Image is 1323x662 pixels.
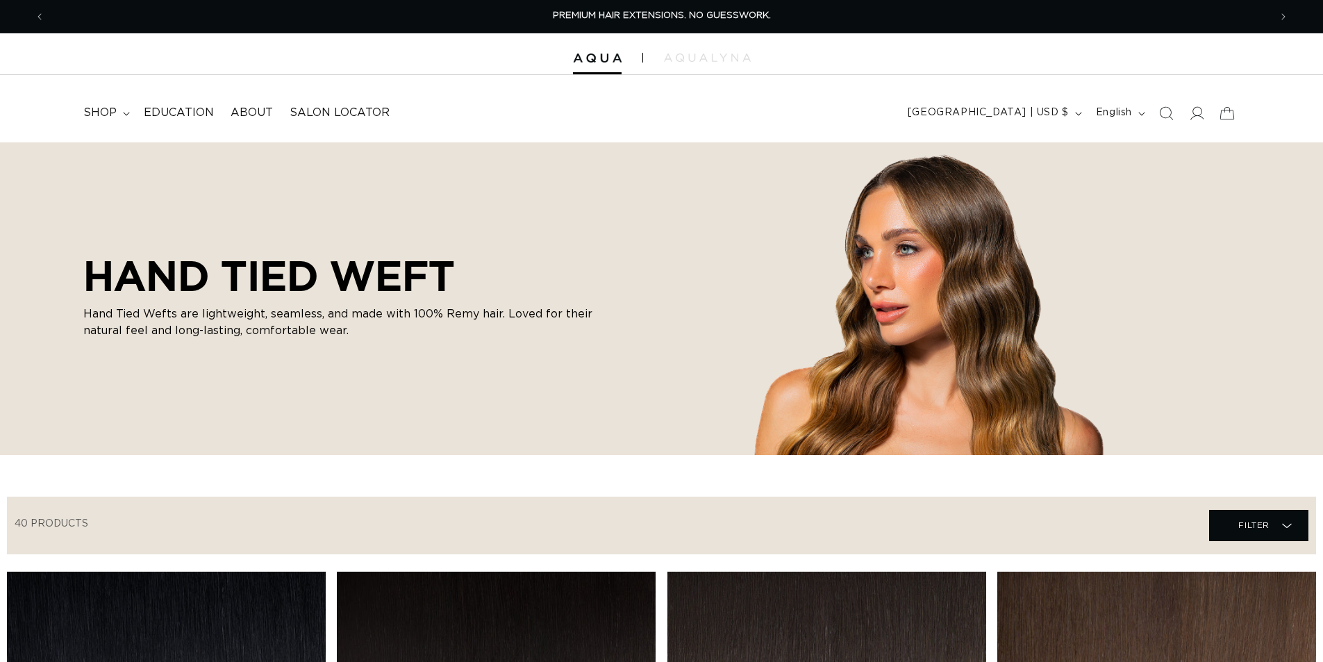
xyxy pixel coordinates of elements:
[553,11,771,20] span: PREMIUM HAIR EXTENSIONS. NO GUESSWORK.
[144,106,214,120] span: Education
[1238,512,1270,538] span: Filter
[75,97,135,129] summary: shop
[1268,3,1299,30] button: Next announcement
[1096,106,1132,120] span: English
[1088,100,1151,126] button: English
[281,97,398,129] a: Salon Locator
[908,106,1069,120] span: [GEOGRAPHIC_DATA] | USD $
[83,306,611,339] p: Hand Tied Wefts are lightweight, seamless, and made with 100% Remy hair. Loved for their natural ...
[83,106,117,120] span: shop
[83,251,611,300] h2: HAND TIED WEFT
[231,106,273,120] span: About
[1151,98,1181,129] summary: Search
[573,53,622,63] img: Aqua Hair Extensions
[664,53,751,62] img: aqualyna.com
[899,100,1088,126] button: [GEOGRAPHIC_DATA] | USD $
[135,97,222,129] a: Education
[24,3,55,30] button: Previous announcement
[15,519,88,529] span: 40 products
[290,106,390,120] span: Salon Locator
[1209,510,1308,541] summary: Filter
[222,97,281,129] a: About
